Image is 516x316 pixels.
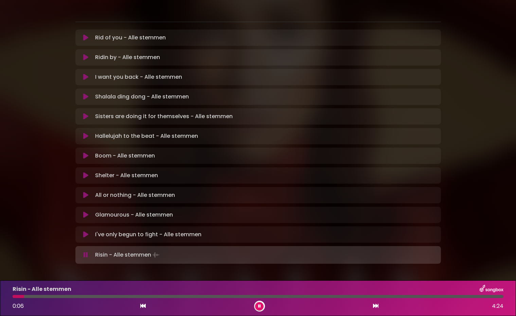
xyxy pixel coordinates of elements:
[95,211,173,219] p: Glamourous - Alle stemmen
[95,132,198,140] p: Hallelujah to the beat - Alle stemmen
[95,191,175,199] p: All or nothing - Alle stemmen
[95,34,166,42] p: Rid of you - Alle stemmen
[151,250,161,260] img: waveform4.gif
[95,250,161,260] p: Risin - Alle stemmen
[95,73,182,81] p: I want you back - Alle stemmen
[95,171,158,180] p: Shelter - Alle stemmen
[95,53,160,61] p: Ridin by - Alle stemmen
[95,230,201,239] p: I've only begun to fight - Alle stemmen
[95,112,233,120] p: Sisters are doing it for themselves - Alle stemmen
[480,285,503,294] img: songbox-logo-white.png
[13,285,71,293] p: Risin - Alle stemmen
[95,152,155,160] p: Boom - Alle stemmen
[95,93,189,101] p: Shalala ding dong - Alle stemmen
